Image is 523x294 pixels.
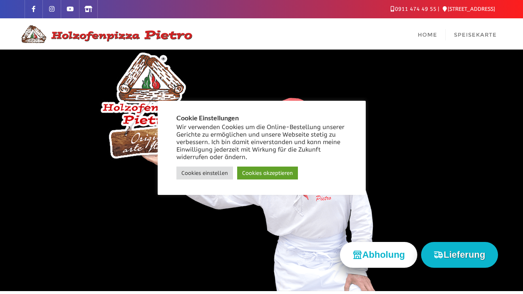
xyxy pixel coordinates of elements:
[176,114,347,122] h5: Cookie Einstellungen
[237,167,298,179] a: Cookies akzeptieren
[340,242,418,267] button: Abholung
[176,124,347,161] div: Wir verwenden Cookies um die Online-Bestellung unserer Gerichte zu ermöglichen und unsere Webseit...
[418,31,437,38] span: Home
[18,24,193,44] img: Logo
[454,31,497,38] span: Speisekarte
[391,6,436,12] a: 0911 474 49 55
[409,18,446,50] a: Home
[421,242,498,267] button: Lieferung
[176,167,233,179] a: Cookies einstellen
[446,18,505,50] a: Speisekarte
[443,6,495,12] a: [STREET_ADDRESS]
